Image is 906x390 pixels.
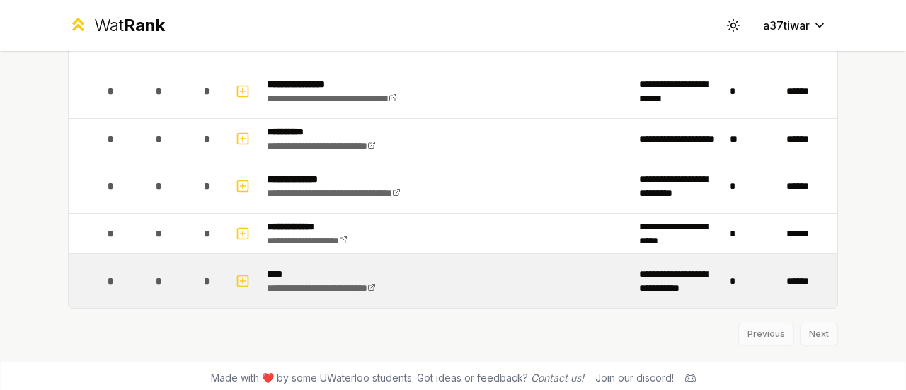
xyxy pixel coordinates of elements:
span: Made with ❤️ by some UWaterloo students. Got ideas or feedback? [211,371,584,385]
a: Contact us! [531,372,584,384]
button: a37tiwar [752,13,838,38]
span: Rank [124,15,165,35]
div: Join our discord! [595,371,674,385]
div: Wat [94,14,165,37]
a: WatRank [68,14,165,37]
span: a37tiwar [763,17,810,34]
